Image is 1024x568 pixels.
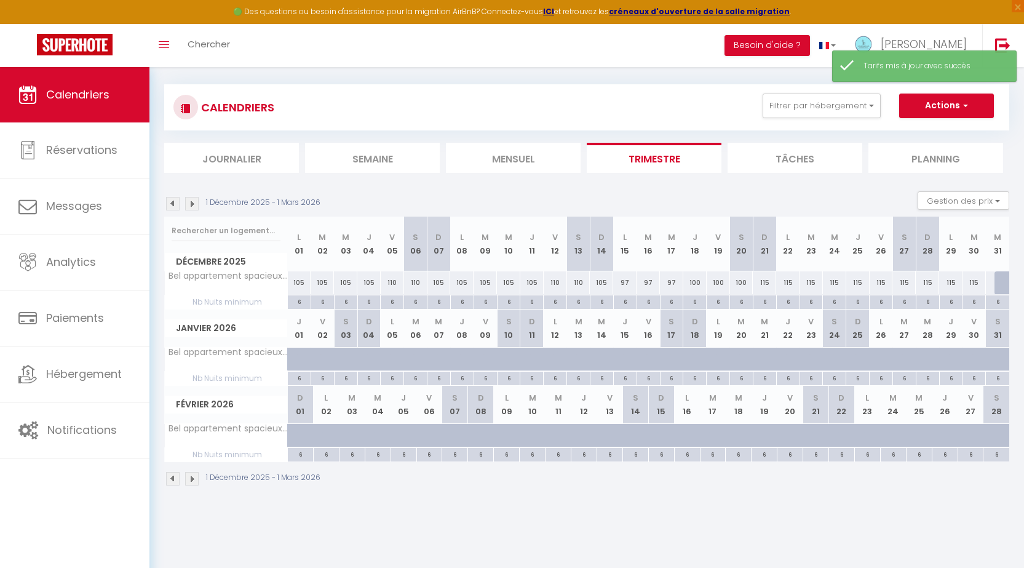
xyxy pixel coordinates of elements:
[880,386,906,423] th: 24
[660,271,683,294] div: 97
[761,316,768,327] abbr: M
[343,316,349,327] abbr: S
[365,386,391,423] th: 04
[598,316,605,327] abbr: M
[700,386,726,423] th: 17
[739,231,744,243] abbr: S
[800,295,823,307] div: 6
[46,142,117,158] span: Réservations
[994,231,1001,243] abbr: M
[607,392,613,404] abbr: V
[971,316,977,327] abbr: V
[660,310,683,347] th: 17
[46,198,102,214] span: Messages
[962,310,986,347] th: 30
[598,231,605,243] abbr: D
[728,143,862,173] li: Tâches
[648,386,674,423] th: 15
[450,217,474,271] th: 08
[761,231,768,243] abbr: D
[823,271,846,294] div: 115
[530,231,534,243] abbr: J
[358,295,381,307] div: 6
[435,231,442,243] abbr: D
[823,372,846,383] div: 6
[737,316,745,327] abbr: M
[892,217,916,271] th: 27
[924,316,931,327] abbr: M
[715,231,721,243] abbr: V
[683,271,707,294] div: 100
[494,386,520,423] th: 09
[658,392,664,404] abbr: D
[916,372,939,383] div: 6
[803,386,829,423] th: 21
[474,217,497,271] th: 09
[334,310,357,347] th: 03
[288,310,311,347] th: 01
[334,271,357,294] div: 105
[544,310,567,347] th: 12
[555,392,562,404] abbr: M
[288,271,311,294] div: 105
[474,372,497,383] div: 6
[668,231,675,243] abbr: M
[381,217,404,271] th: 05
[777,386,803,423] th: 20
[692,316,698,327] abbr: D
[468,386,494,423] th: 08
[823,217,846,271] th: 24
[46,254,96,270] span: Analytics
[206,197,320,209] p: 1 Décembre 2025 - 1 Mars 2026
[854,35,873,54] img: ...
[916,295,939,307] div: 6
[348,392,355,404] abbr: M
[726,386,752,423] th: 18
[544,372,566,383] div: 6
[498,295,520,307] div: 6
[970,231,978,243] abbr: M
[962,372,985,383] div: 6
[497,217,520,271] th: 10
[881,36,967,52] span: [PERSON_NAME]
[567,310,590,347] th: 13
[450,271,474,294] div: 105
[297,231,301,243] abbr: L
[451,372,474,383] div: 6
[753,271,776,294] div: 115
[855,231,860,243] abbr: J
[167,348,290,357] span: Bel appartement spacieux avec jardin et parking
[902,231,907,243] abbr: S
[529,316,535,327] abbr: D
[609,6,790,17] a: créneaux d'ouverture de la salle migration
[637,217,660,271] th: 16
[451,295,474,307] div: 6
[892,271,916,294] div: 115
[878,231,884,243] abbr: V
[924,231,931,243] abbr: D
[645,231,652,243] abbr: M
[709,392,716,404] abbr: M
[567,295,590,307] div: 6
[571,386,597,423] th: 12
[683,295,706,307] div: 6
[404,372,427,383] div: 6
[416,386,442,423] th: 06
[707,372,729,383] div: 6
[305,143,440,173] li: Semaine
[707,295,729,307] div: 6
[846,372,869,383] div: 6
[613,271,637,294] div: 97
[483,316,488,327] abbr: V
[623,231,627,243] abbr: L
[597,386,622,423] th: 13
[986,372,1009,383] div: 6
[870,295,892,307] div: 6
[581,392,586,404] abbr: J
[590,295,613,307] div: 6
[995,38,1010,53] img: logout
[948,316,953,327] abbr: J
[164,143,299,173] li: Journalier
[823,310,846,347] th: 24
[311,271,334,294] div: 105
